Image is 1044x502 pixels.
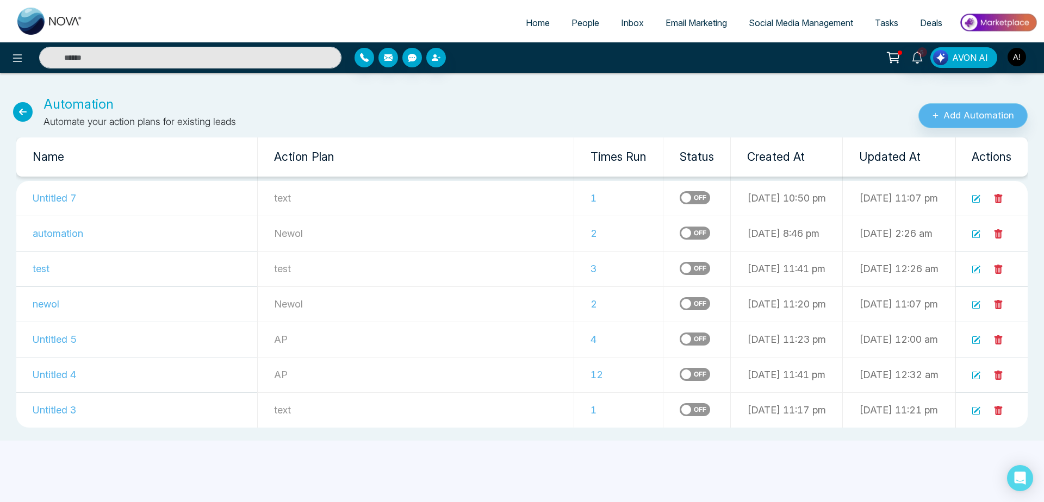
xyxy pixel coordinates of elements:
td: [DATE] 11:21 pm [843,392,955,428]
img: Lead Flow [933,50,948,65]
span: Tasks [875,17,898,28]
td: automation [16,216,257,251]
th: Name [16,137,257,177]
td: newol [16,286,257,322]
a: Home [515,12,561,33]
span: AVON AI [952,51,988,64]
span: Automate your action plans for existing leads [43,116,236,127]
img: User Avatar [1008,48,1026,66]
a: Add Automation [910,105,1037,116]
td: [DATE] 11:07 pm [843,286,955,322]
p: text [274,403,557,417]
p: Automation [43,95,236,114]
td: [DATE] 11:17 pm [731,392,843,428]
span: Deals [920,17,942,28]
th: Times Run [574,137,663,177]
td: [DATE] 10:50 pm [731,181,843,216]
td: 4 [574,322,663,357]
td: 1 [574,392,663,428]
td: [DATE] 11:23 pm [731,322,843,357]
td: [DATE] 11:20 pm [731,286,843,322]
p: AP [274,367,557,382]
td: [DATE] 2:26 am [843,216,955,251]
td: [DATE] 12:00 am [843,322,955,357]
a: Inbox [610,12,655,33]
td: Untitled 4 [16,357,257,392]
td: [DATE] 12:32 am [843,357,955,392]
th: Status [663,137,731,177]
img: Nova CRM Logo [17,8,83,35]
span: People [571,17,599,28]
p: Newol [274,226,557,241]
span: Inbox [621,17,644,28]
p: Newol [274,297,557,311]
a: Deals [909,12,953,33]
td: 1 [574,181,663,216]
span: Social Media Management [749,17,853,28]
td: [DATE] 11:41 pm [731,357,843,392]
a: Email Marketing [655,12,738,33]
a: People [561,12,610,33]
td: [DATE] 12:26 am [843,251,955,286]
td: Untitled 3 [16,392,257,428]
span: Email Marketing [666,17,727,28]
td: [DATE] 8:46 pm [731,216,843,251]
span: 5 [917,47,927,57]
a: Social Media Management [738,12,864,33]
div: Open Intercom Messenger [1007,465,1033,491]
td: Untitled 5 [16,322,257,357]
td: 2 [574,216,663,251]
td: Untitled 7 [16,181,257,216]
th: Updated At [843,137,955,177]
td: 3 [574,251,663,286]
a: Tasks [864,12,909,33]
button: Add Automation [918,103,1028,128]
td: 12 [574,357,663,392]
th: Created At [731,137,843,177]
td: [DATE] 11:41 pm [731,251,843,286]
td: [DATE] 11:07 pm [843,181,955,216]
p: text [274,191,557,205]
td: test [16,251,257,286]
span: Home [526,17,550,28]
img: Market-place.gif [959,10,1037,35]
button: AVON AI [930,47,997,68]
th: Actions [955,137,1028,177]
th: Action Plan [257,137,574,177]
p: AP [274,332,557,347]
td: 2 [574,286,663,322]
p: test [274,261,557,276]
a: 5 [904,47,930,66]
